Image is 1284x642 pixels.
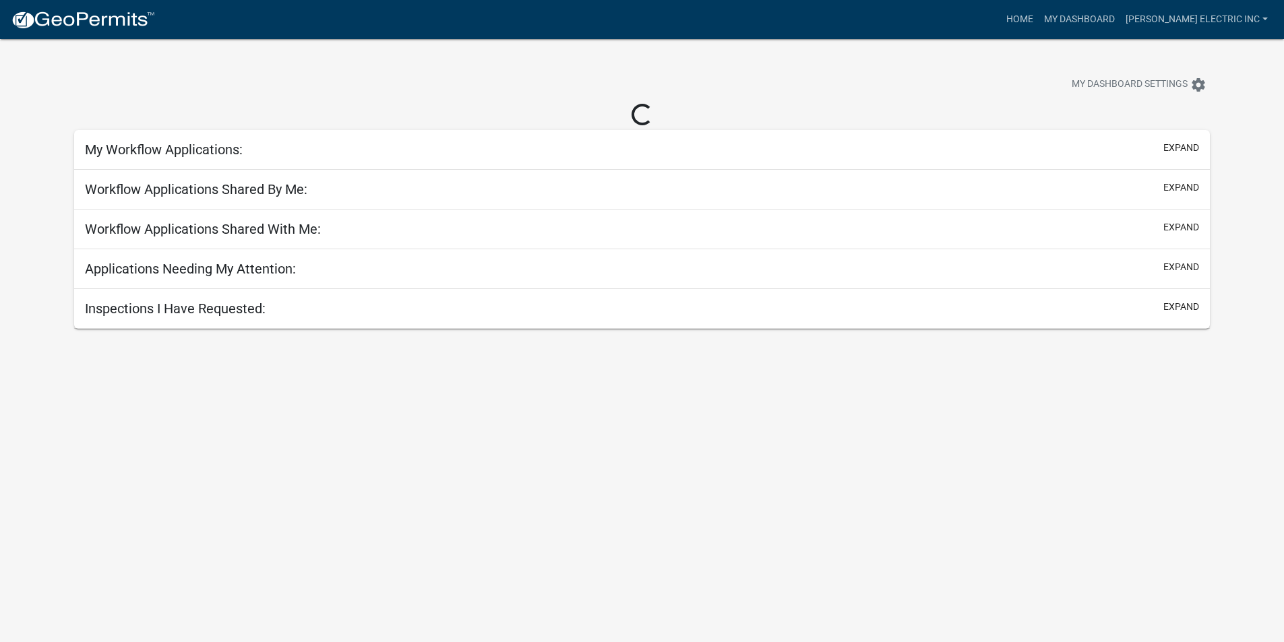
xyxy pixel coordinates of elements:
[1120,7,1273,32] a: [PERSON_NAME] Electric Inc
[85,221,321,237] h5: Workflow Applications Shared With Me:
[1163,300,1199,314] button: expand
[85,181,307,197] h5: Workflow Applications Shared By Me:
[1163,260,1199,274] button: expand
[1163,141,1199,155] button: expand
[85,261,296,277] h5: Applications Needing My Attention:
[1190,77,1206,93] i: settings
[1163,181,1199,195] button: expand
[1072,77,1188,93] span: My Dashboard Settings
[85,141,243,158] h5: My Workflow Applications:
[1001,7,1039,32] a: Home
[1061,71,1217,98] button: My Dashboard Settingssettings
[1163,220,1199,234] button: expand
[85,300,266,317] h5: Inspections I Have Requested:
[1039,7,1120,32] a: My Dashboard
